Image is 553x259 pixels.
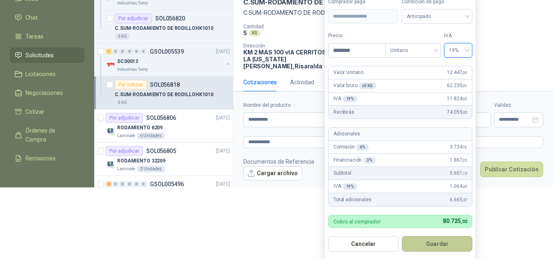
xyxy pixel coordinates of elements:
p: SOL056806 [146,115,176,121]
span: 1.064 [450,182,467,190]
span: Solicitudes [25,51,54,60]
div: Cotizaciones [243,78,277,87]
img: Company Logo [106,126,116,136]
span: 1.867 [450,156,467,164]
label: Validez [494,101,543,109]
span: Tareas [25,32,43,41]
a: Por adjudicarSOL056805[DATE] Company LogoRODAMIENTO 32209Laminate3 Unidades [94,143,233,176]
span: Cotizar [25,107,44,116]
div: 1 [106,49,112,54]
span: 80.725 [443,218,467,224]
a: 2 0 0 0 0 0 GSOL005496[DATE] [106,179,231,205]
button: Cargar archivo [243,166,302,181]
label: Precio [328,32,385,40]
div: 19 % [343,183,358,190]
span: Remisiones [25,154,56,163]
span: 19% [449,44,467,56]
p: Dirección [243,43,331,49]
div: Por adjudicar [106,146,143,156]
span: 6.665 [450,196,467,204]
a: Negociaciones [10,85,84,101]
p: [DATE] [216,147,230,155]
p: [DATE] [216,48,230,56]
img: Company Logo [106,159,116,169]
div: 6 Unidades [137,133,165,139]
span: 12.447 [447,69,467,77]
div: 3 Unidades [137,166,165,172]
p: Financiación [333,156,376,164]
a: Cotizar [10,104,84,119]
div: 0 [113,49,119,54]
label: Nombre del producto [243,101,376,109]
p: KM 2 MAS 100 vIA CERRITOS LA [US_STATE] [PERSON_NAME] , Risaralda [243,49,331,70]
span: 11.824 [447,95,467,103]
span: 5.601 [450,169,467,177]
div: 0 [134,49,140,54]
span: ,15 [462,171,467,176]
span: ,02 [460,219,467,224]
a: Por cotizarSOL056818C.SUM-RODAMIENTO DE RODILLOHK10105 KG [94,77,233,110]
a: Licitaciones [10,66,84,82]
div: 0 [120,49,126,54]
div: Por adjudicar [115,14,152,23]
a: 1 0 0 0 0 0 GSOL005539[DATE] Company LogoSC00013Industrias Tomy [106,47,231,73]
div: 2 [106,181,112,187]
p: SC00013 [117,58,138,65]
span: Negociaciones [25,88,63,97]
span: ,37 [462,198,467,202]
p: Laminate [117,166,135,172]
p: Valor bruto [333,82,376,90]
span: Unitario [390,44,436,56]
p: Cantidad [243,24,348,29]
div: x 5 KG [359,83,376,89]
p: RODAMIENTO 6209 [117,124,163,132]
div: 0 [127,181,133,187]
div: 0 [120,181,126,187]
p: Cobro al comprador [333,219,381,224]
p: [DATE] [216,180,230,188]
div: Por cotizar [115,80,147,90]
a: Por adjudicarSOL056806[DATE] Company LogoRODAMIENTO 6209Laminate6 Unidades [94,110,233,143]
span: 74.059 [447,108,467,116]
span: ,00 [462,83,467,88]
span: Licitaciones [25,70,56,79]
span: Chat [25,13,38,22]
p: Comisión [333,143,369,151]
span: 62.235 [447,82,467,90]
p: Recibirás [333,108,354,116]
p: RODAMIENTO 32209 [117,157,165,165]
span: Órdenes de Compra [25,126,77,144]
p: Adicionales [333,130,360,138]
p: Valor Unitario [333,69,363,77]
p: IVA [333,182,357,190]
span: ,65 [462,97,467,101]
a: Órdenes de Compra [10,123,84,147]
p: 5 [243,29,247,36]
div: 19 % [343,96,358,102]
p: Subtotal [333,169,351,177]
div: 5 KG [115,99,130,106]
p: C.SUM-RODAMIENTO DE RODILLOHK1010 [115,25,213,32]
span: ,05 [462,158,467,162]
div: 0 [141,181,147,187]
div: 0 [127,49,133,54]
div: KG [249,30,261,36]
div: 0 [113,181,119,187]
div: Por adjudicar [106,113,143,123]
span: 3.734 [450,143,467,151]
img: Company Logo [106,60,116,70]
p: C.SUM-RODAMIENTO DE RODILLOHK1010 [115,91,213,99]
button: Publicar Cotización [480,162,543,177]
a: Remisiones [10,151,84,166]
p: Documentos de Referencia [243,157,314,166]
span: ,22 [462,184,467,189]
div: 3 % [363,157,376,164]
p: C.SUM-RODAMIENTO DE RODILLOHK1010 [243,8,543,17]
a: Solicitudes [10,47,84,63]
div: Actividad [290,78,314,87]
div: 6 % [356,144,369,151]
div: 0 [141,49,147,54]
p: SOL056818 [150,82,180,88]
span: ,65 [462,110,467,115]
p: GSOL005539 [150,49,184,54]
